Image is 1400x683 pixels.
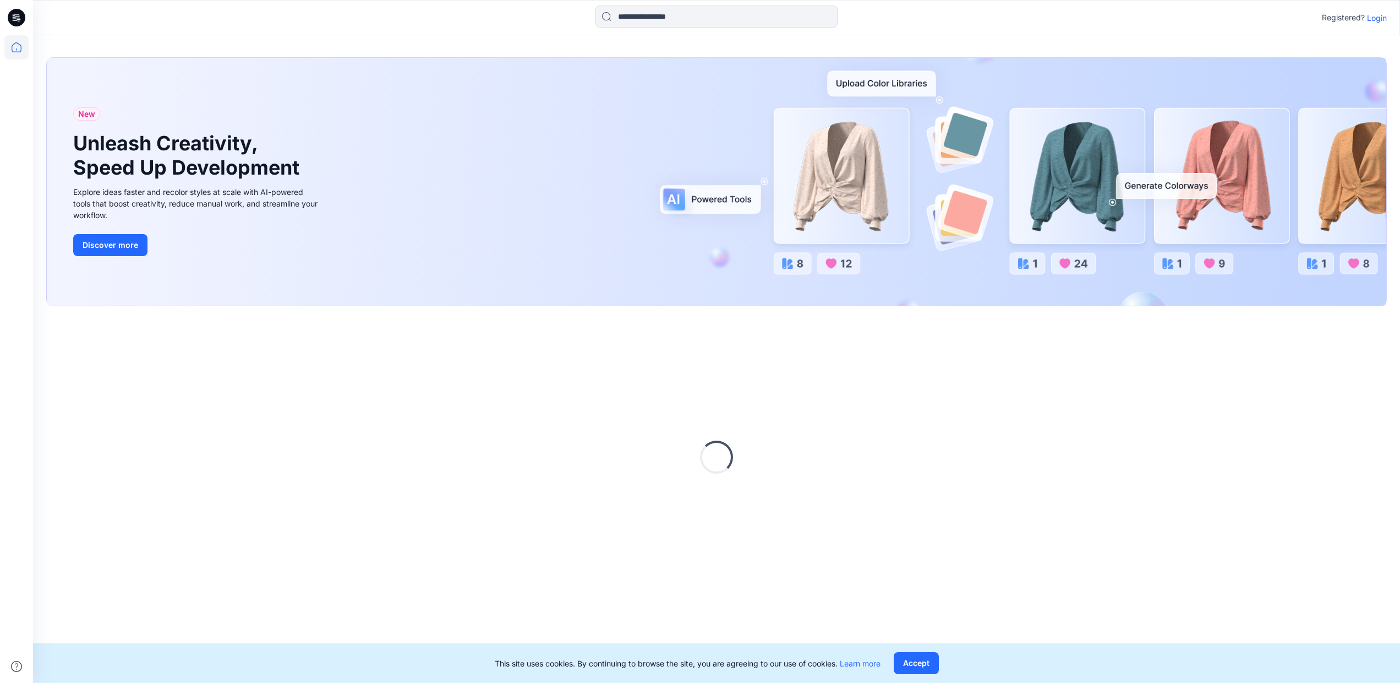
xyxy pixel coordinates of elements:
[1367,12,1387,24] p: Login
[73,234,321,256] a: Discover more
[73,186,321,221] div: Explore ideas faster and recolor styles at scale with AI-powered tools that boost creativity, red...
[73,132,304,179] h1: Unleash Creativity, Speed Up Development
[78,107,95,121] span: New
[1322,11,1365,24] p: Registered?
[495,658,881,669] p: This site uses cookies. By continuing to browse the site, you are agreeing to our use of cookies.
[894,652,939,674] button: Accept
[73,234,147,256] button: Discover more
[840,659,881,668] a: Learn more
